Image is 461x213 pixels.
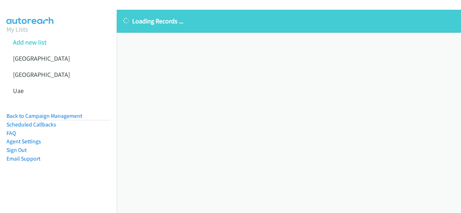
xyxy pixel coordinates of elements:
a: [GEOGRAPHIC_DATA] [13,54,70,62]
a: [GEOGRAPHIC_DATA] [13,70,70,79]
a: Scheduled Callbacks [6,121,56,128]
a: My Lists [6,25,28,33]
a: Email Support [6,155,40,162]
a: FAQ [6,130,16,136]
a: Add new list [13,38,46,46]
p: Loading Records ... [123,16,455,26]
a: Uae [13,87,24,95]
a: Agent Settings [6,138,41,145]
a: Sign Out [6,147,27,153]
a: Back to Campaign Management [6,112,82,119]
